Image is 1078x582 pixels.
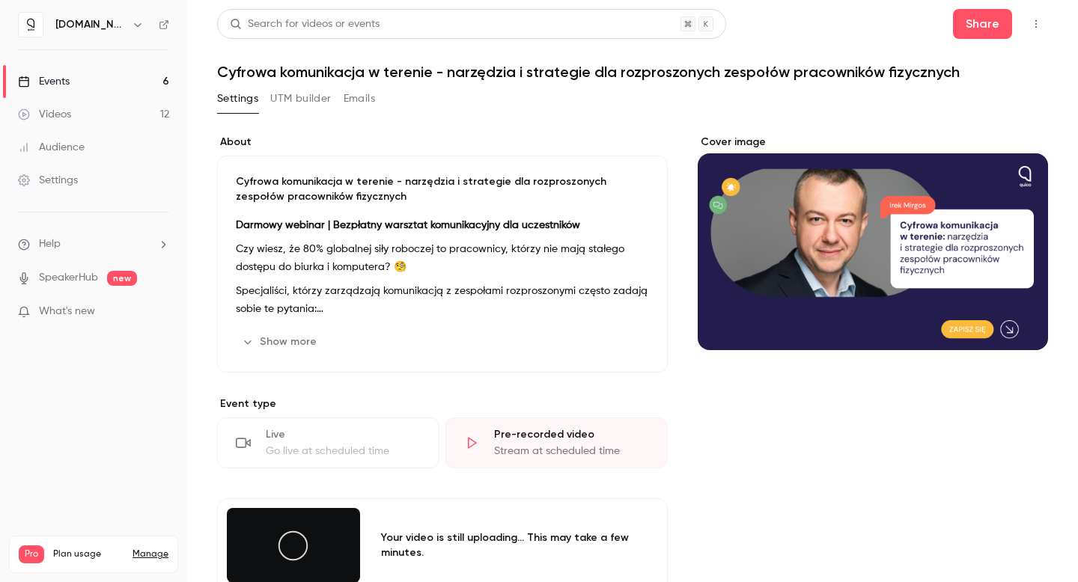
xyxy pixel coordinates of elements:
[494,427,649,442] div: Pre-recorded video
[236,220,580,230] strong: Darmowy webinar | Bezpłatny warsztat komunikacyjny dla uczestników
[236,282,649,318] p: Specjaliści, którzy zarządzają komunikacją z zespołami rozproszonymi często zadają sobie te pytania:
[217,63,1048,81] h1: Cyfrowa komunikacja w terenie - narzędzia i strategie dla rozproszonych zespołów pracowników fizy...
[236,330,326,354] button: Show more
[266,444,421,459] div: Go live at scheduled time
[270,87,331,111] button: UTM builder
[266,427,421,442] div: Live
[39,236,61,252] span: Help
[18,173,78,188] div: Settings
[698,135,1048,350] section: Cover image
[18,107,71,122] div: Videos
[445,417,668,468] div: Pre-recorded videoStream at scheduled time
[18,74,70,89] div: Events
[39,270,98,286] a: SpeakerHub
[19,545,44,563] span: Pro
[344,87,375,111] button: Emails
[107,271,137,286] span: new
[19,13,43,37] img: quico.io
[18,236,169,252] li: help-dropdown-opener
[698,135,1048,150] label: Cover image
[953,9,1012,39] button: Share
[217,396,668,411] p: Event type
[494,444,649,459] div: Stream at scheduled time
[217,135,668,150] label: About
[53,548,124,560] span: Plan usage
[230,16,380,32] div: Search for videos or events
[39,304,95,319] span: What's new
[381,530,631,560] div: Your video is still uploading... This may take a few minutes.
[133,548,168,560] a: Manage
[217,417,439,468] div: LiveGo live at scheduled time
[236,174,649,204] p: Cyfrowa komunikacja w terenie - narzędzia i strategie dla rozproszonych zespołów pracowników fizy...
[236,240,649,276] p: Czy wiesz, że 80% globalnej siły roboczej to pracownicy, którzy nie mają stałego dostępu do biurk...
[217,87,258,111] button: Settings
[55,17,126,32] h6: [DOMAIN_NAME]
[18,140,85,155] div: Audience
